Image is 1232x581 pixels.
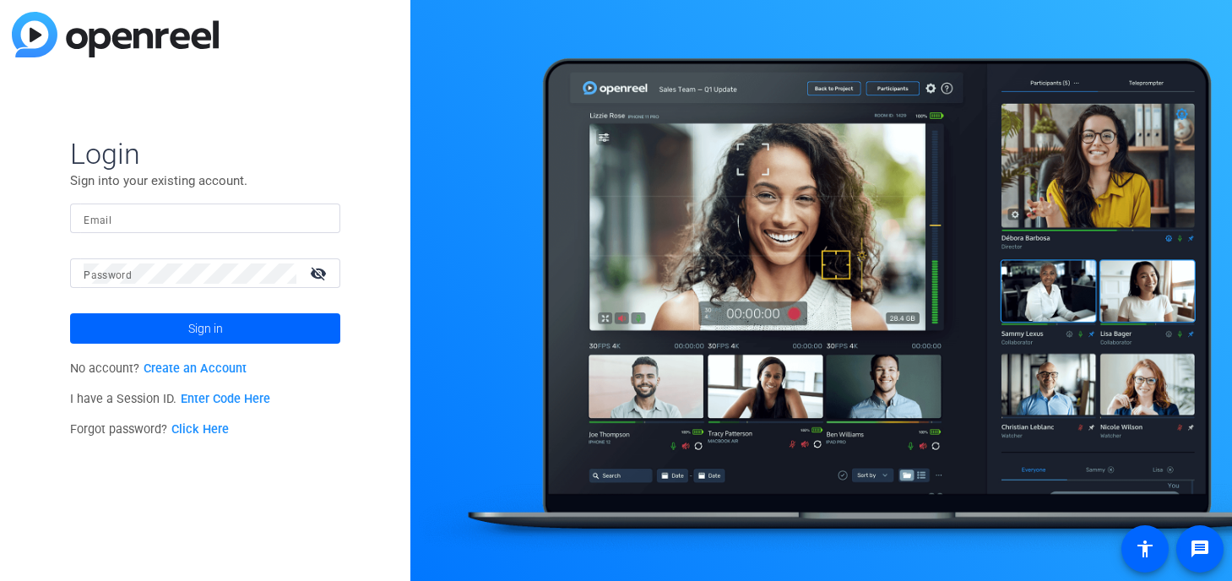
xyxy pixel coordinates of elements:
[144,361,247,376] a: Create an Account
[84,214,111,226] mat-label: Email
[70,171,340,190] p: Sign into your existing account.
[70,361,247,376] span: No account?
[12,12,219,57] img: blue-gradient.svg
[1190,539,1210,559] mat-icon: message
[70,392,270,406] span: I have a Session ID.
[70,422,229,437] span: Forgot password?
[171,422,229,437] a: Click Here
[300,261,340,285] mat-icon: visibility_off
[70,136,340,171] span: Login
[1135,539,1155,559] mat-icon: accessibility
[70,313,340,344] button: Sign in
[188,307,223,350] span: Sign in
[84,269,132,281] mat-label: Password
[181,392,270,406] a: Enter Code Here
[84,209,327,229] input: Enter Email Address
